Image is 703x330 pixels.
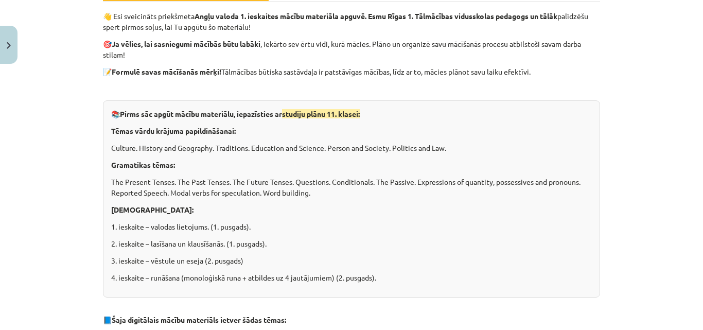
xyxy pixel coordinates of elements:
[103,315,600,325] p: 📘
[103,66,600,77] p: 📝 Tālmācības būtiska sastāvdaļa ir patstāvīgas mācības, līdz ar to, mācies plānot savu laiku efek...
[282,109,360,118] span: studiju plānu 11. klasei:
[111,255,592,266] p: 3. ieskaite – vēstule un eseja (2. pusgads)
[111,143,592,153] p: Culture. History and Geography. Traditions. Education and Science. Person and Society. Politics a...
[111,160,175,169] strong: Gramatikas tēmas:
[112,67,221,76] strong: Formulē savas mācīšanās mērķi!
[111,272,592,283] p: 4. ieskaite – runāšana (monoloģiskā runa + atbildes uz 4 jautājumiem) (2. pusgads).
[112,315,286,324] strong: Šaja digitālais mācību materiāls ietver šādas tēmas:
[111,126,236,135] strong: Tēmas vārdu krājuma papildināšanai:
[120,109,360,118] strong: Pirms sāc apgūt mācību materiālu, iepazīsties ar
[103,11,600,32] p: 👋 Esi sveicināts priekšmeta palīdzēšu spert pirmos soļus, lai Tu apgūtu šo materiālu!
[103,39,600,60] p: 🎯 , iekārto sev ērtu vidi, kurā mācies. Plāno un organizē savu mācīšanās procesu atbilstoši savam...
[7,42,11,49] img: icon-close-lesson-0947bae3869378f0d4975bcd49f059093ad1ed9edebbc8119c70593378902aed.svg
[111,177,592,198] p: The Present Tenses. The Past Tenses. The Future Tenses. Questions. Conditionals. The Passive. Exp...
[112,39,260,48] strong: Ja vēlies, lai sasniegumi mācībās būtu labāki
[111,238,592,249] p: 2. ieskaite – lasīšana un klausīšanās. (1. pusgads).
[111,205,194,214] strong: [DEMOGRAPHIC_DATA]:
[111,221,592,232] p: 1. ieskaite – valodas lietojums. (1. pusgads).
[195,11,557,21] strong: Angļu valoda 1. ieskaites mācību materiāla apguvē. Esmu Rīgas 1. Tālmācības vidusskolas pedagogs ...
[111,109,592,119] p: 📚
